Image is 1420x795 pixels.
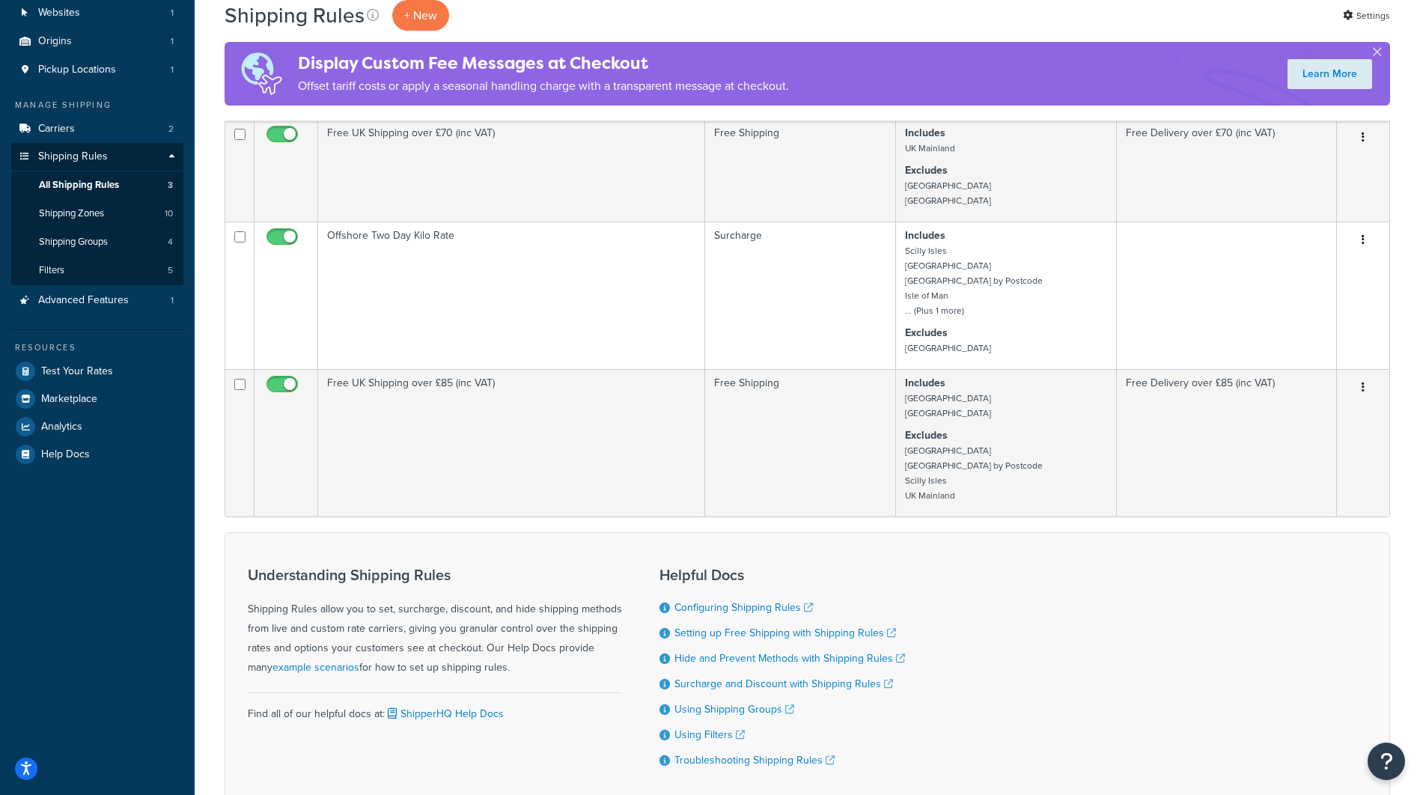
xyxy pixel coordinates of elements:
a: Origins 1 [11,28,183,55]
td: Surcharge [705,222,897,369]
li: Shipping Zones [11,200,183,228]
li: Carriers [11,115,183,143]
p: Offset tariff costs or apply a seasonal handling charge with a transparent message at checkout. [298,76,789,97]
li: Filters [11,257,183,284]
small: Scilly Isles [GEOGRAPHIC_DATA] [GEOGRAPHIC_DATA] by Postcode Isle of Man ... (Plus 1 more) [905,244,1043,317]
span: Websites [38,7,80,19]
li: Pickup Locations [11,56,183,84]
a: Surcharge and Discount with Shipping Rules [674,676,893,692]
div: Shipping Rules allow you to set, surcharge, discount, and hide shipping methods from live and cus... [248,567,622,677]
div: Find all of our helpful docs at: [248,692,622,724]
a: Shipping Groups 4 [11,228,183,256]
strong: Excludes [905,427,948,443]
td: Free Delivery over £70 (inc VAT) [1117,119,1337,222]
li: Shipping Groups [11,228,183,256]
td: Free Shipping [705,369,897,517]
a: Test Your Rates [11,358,183,385]
a: Filters 5 [11,257,183,284]
span: All Shipping Rules [39,179,119,192]
td: Free UK Shipping over £70 (inc VAT) [318,119,705,222]
span: 10 [165,207,173,220]
span: Advanced Features [38,294,129,307]
a: example scenarios [272,660,359,675]
strong: Includes [905,125,945,141]
span: Origins [38,35,72,48]
span: 5 [168,264,173,277]
span: Carriers [38,123,75,135]
span: Shipping Rules [38,150,108,163]
a: Pickup Locations 1 [11,56,183,84]
h3: Helpful Docs [659,567,905,583]
a: Advanced Features 1 [11,287,183,314]
a: Configuring Shipping Rules [674,600,813,615]
td: Free Shipping [705,119,897,222]
a: Using Filters [674,727,745,743]
div: Resources [11,341,183,354]
a: Marketplace [11,386,183,412]
td: Offshore Two Day Kilo Rate [318,222,705,369]
a: All Shipping Rules 3 [11,171,183,199]
a: Troubleshooting Shipping Rules [674,752,835,768]
li: Shipping Rules [11,143,183,285]
td: Free UK Shipping over £85 (inc VAT) [318,369,705,517]
span: 1 [171,294,174,307]
span: Analytics [41,421,82,433]
span: Shipping Zones [39,207,104,220]
span: 4 [168,236,173,249]
a: Using Shipping Groups [674,701,794,717]
a: Help Docs [11,441,183,468]
a: Shipping Zones 10 [11,200,183,228]
span: Marketplace [41,393,97,406]
strong: Includes [905,375,945,391]
a: ShipperHQ Help Docs [385,706,504,722]
small: [GEOGRAPHIC_DATA] [905,341,991,355]
span: 1 [171,35,174,48]
span: 2 [168,123,174,135]
small: [GEOGRAPHIC_DATA] [GEOGRAPHIC_DATA] [905,392,991,420]
span: Test Your Rates [41,365,113,378]
a: Hide and Prevent Methods with Shipping Rules [674,651,905,666]
span: Shipping Groups [39,236,108,249]
strong: Excludes [905,325,948,341]
small: [GEOGRAPHIC_DATA] [GEOGRAPHIC_DATA] [905,179,991,207]
a: Learn More [1288,59,1372,89]
span: Help Docs [41,448,90,461]
h4: Display Custom Fee Messages at Checkout [298,51,789,76]
strong: Includes [905,228,945,243]
a: Shipping Rules [11,143,183,171]
img: duties-banner-06bc72dcb5fe05cb3f9472aba00be2ae8eb53ab6f0d8bb03d382ba314ac3c341.png [225,42,298,106]
span: Pickup Locations [38,64,116,76]
small: UK Mainland [905,141,955,155]
li: All Shipping Rules [11,171,183,199]
div: Manage Shipping [11,99,183,112]
a: Setting up Free Shipping with Shipping Rules [674,625,896,641]
span: Filters [39,264,64,277]
a: Carriers 2 [11,115,183,143]
h1: Shipping Rules [225,1,365,30]
h3: Understanding Shipping Rules [248,567,622,583]
span: 1 [171,7,174,19]
strong: Excludes [905,162,948,178]
td: Free Delivery over £85 (inc VAT) [1117,369,1337,517]
button: Open Resource Center [1368,743,1405,780]
span: 1 [171,64,174,76]
span: 3 [168,179,173,192]
small: [GEOGRAPHIC_DATA] [GEOGRAPHIC_DATA] by Postcode Scilly Isles UK Mainland [905,444,1043,502]
a: Analytics [11,413,183,440]
li: Advanced Features [11,287,183,314]
a: Settings [1343,5,1390,26]
li: Origins [11,28,183,55]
